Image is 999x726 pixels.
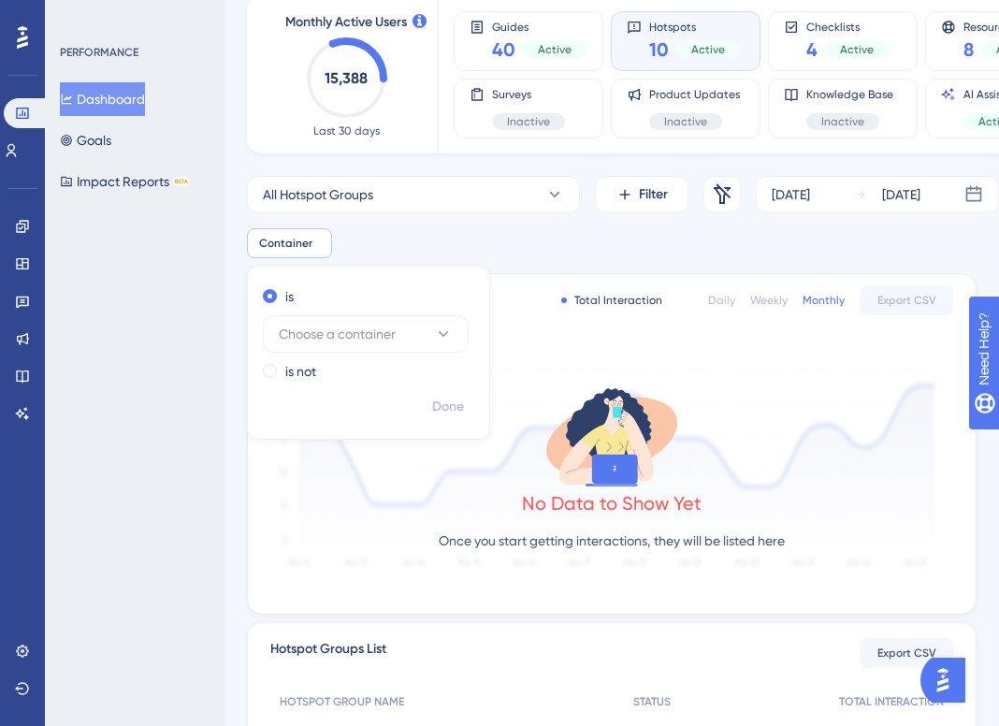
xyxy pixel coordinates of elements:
[507,114,550,129] span: Inactive
[840,42,874,57] span: Active
[708,293,735,308] div: Daily
[285,285,294,308] label: is
[313,123,380,138] span: Last 30 days
[439,530,785,552] p: Once you start getting interactions, they will be listed here
[860,285,953,315] button: Export CSV
[877,646,936,661] span: Export CSV
[522,490,702,516] div: No Data to Show Yet
[561,293,662,308] div: Total Interaction
[60,123,111,157] button: Goals
[270,638,386,668] span: Hotspot Groups List
[492,87,565,102] span: Surveys
[325,69,368,87] text: 15,388
[263,315,469,353] button: Choose a container
[595,176,688,213] button: Filter
[691,42,725,57] span: Active
[60,165,190,198] button: Impact ReportsBETA
[803,293,845,308] div: Monthly
[750,293,788,308] div: Weekly
[259,236,312,251] span: Container
[44,5,117,27] span: Need Help?
[633,694,671,709] span: STATUS
[664,114,707,129] span: Inactive
[963,36,974,63] span: 8
[882,183,920,206] div: [DATE]
[806,20,889,33] span: Checklists
[649,20,740,33] span: Hotspots
[60,45,138,60] div: PERFORMANCE
[772,183,810,206] div: [DATE]
[285,11,407,34] span: Monthly Active Users
[492,20,586,33] span: Guides
[877,293,936,308] span: Export CSV
[263,183,373,206] span: All Hotspot Groups
[60,82,145,116] button: Dashboard
[920,652,977,708] iframe: UserGuiding AI Assistant Launcher
[492,36,515,63] span: 40
[806,36,818,63] span: 4
[806,87,893,102] span: Knowledge Base
[639,183,668,206] span: Filter
[173,177,190,186] div: BETA
[538,42,572,57] span: Active
[247,176,580,213] button: All Hotspot Groups
[280,694,404,709] span: HOTSPOT GROUP NAME
[285,360,316,383] label: is not
[649,87,740,102] span: Product Updates
[839,694,944,709] span: TOTAL INTERACTION
[279,323,396,345] span: Choose a container
[649,36,669,63] span: 10
[860,638,953,668] button: Export CSV
[432,396,464,418] span: Done
[422,390,474,424] button: Done
[821,114,864,129] span: Inactive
